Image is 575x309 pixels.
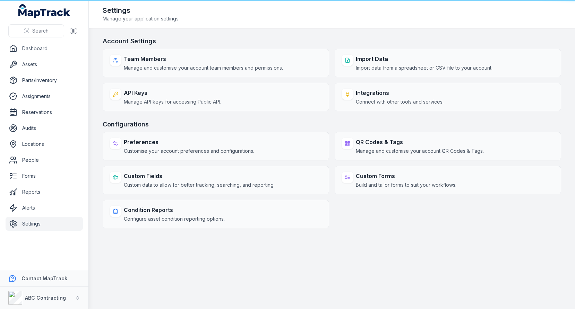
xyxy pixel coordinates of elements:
span: Manage and customise your account QR Codes & Tags. [356,148,484,154]
span: Custom data to allow for better tracking, searching, and reporting. [124,182,275,188]
a: Dashboard [6,42,83,55]
a: Locations [6,137,83,151]
a: API KeysManage API keys for accessing Public API. [103,83,329,111]
a: Custom FieldsCustom data to allow for better tracking, searching, and reporting. [103,166,329,194]
a: Reservations [6,105,83,119]
span: Manage your application settings. [103,15,180,22]
a: People [6,153,83,167]
strong: ABC Contracting [25,295,66,301]
a: Condition ReportsConfigure asset condition reporting options. [103,200,329,228]
strong: Condition Reports [124,206,225,214]
a: Alerts [6,201,83,215]
a: Custom FormsBuild and tailor forms to suit your workflows. [335,166,561,194]
a: Forms [6,169,83,183]
a: IntegrationsConnect with other tools and services. [335,83,561,111]
span: Connect with other tools and services. [356,98,444,105]
button: Search [8,24,64,37]
span: Build and tailor forms to suit your workflows. [356,182,456,188]
a: Assets [6,58,83,71]
strong: Contact MapTrack [22,275,67,281]
a: Audits [6,121,83,135]
strong: Import Data [356,55,492,63]
a: PreferencesCustomise your account preferences and configurations. [103,132,329,160]
h3: Configurations [103,120,561,129]
a: Reports [6,185,83,199]
strong: Preferences [124,138,254,146]
strong: Custom Forms [356,172,456,180]
strong: QR Codes & Tags [356,138,484,146]
span: Manage and customise your account team members and permissions. [124,64,283,71]
strong: API Keys [124,89,221,97]
a: Parts/Inventory [6,73,83,87]
h3: Account Settings [103,36,561,46]
a: Import DataImport data from a spreadsheet or CSV file to your account. [335,49,561,77]
strong: Integrations [356,89,444,97]
strong: Team Members [124,55,283,63]
a: Settings [6,217,83,231]
h2: Settings [103,6,180,15]
span: Import data from a spreadsheet or CSV file to your account. [356,64,492,71]
span: Manage API keys for accessing Public API. [124,98,221,105]
a: MapTrack [18,4,70,18]
a: Assignments [6,89,83,103]
a: QR Codes & TagsManage and customise your account QR Codes & Tags. [335,132,561,160]
span: Configure asset condition reporting options. [124,215,225,222]
a: Team MembersManage and customise your account team members and permissions. [103,49,329,77]
span: Search [32,27,49,34]
span: Customise your account preferences and configurations. [124,148,254,154]
strong: Custom Fields [124,172,275,180]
